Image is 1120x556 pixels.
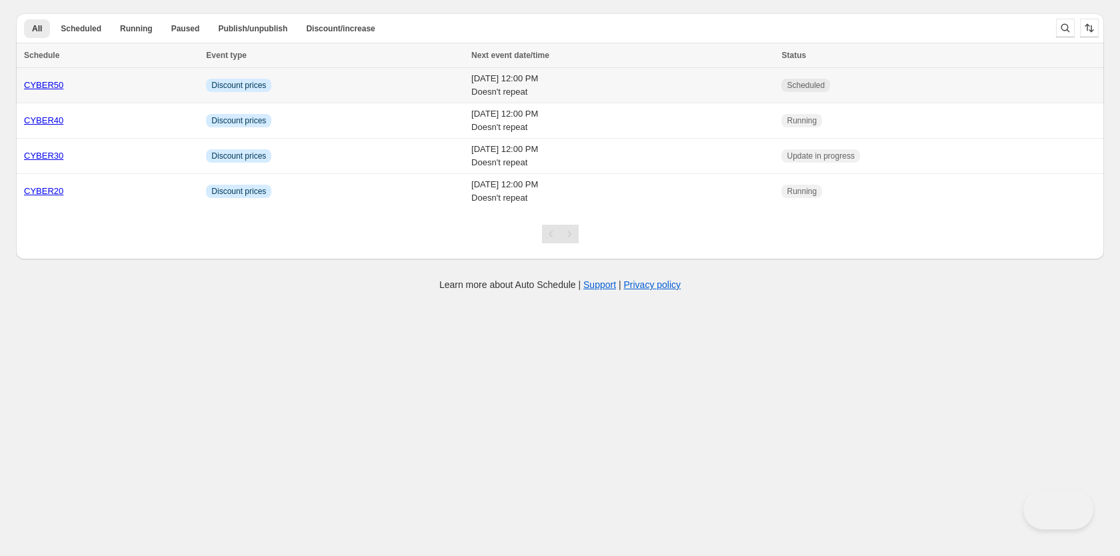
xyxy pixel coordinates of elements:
[211,186,266,197] span: Discount prices
[1056,19,1075,37] button: Search and filter results
[24,51,59,60] span: Schedule
[120,23,153,34] span: Running
[1080,19,1099,37] button: Sort the results
[467,103,777,139] td: [DATE] 12:00 PM Doesn't repeat
[624,279,681,290] a: Privacy policy
[61,23,101,34] span: Scheduled
[787,115,817,126] span: Running
[781,51,806,60] span: Status
[24,186,63,196] a: CYBER20
[583,279,616,290] a: Support
[24,80,63,90] a: CYBER50
[787,186,817,197] span: Running
[787,151,854,161] span: Update in progress
[467,139,777,174] td: [DATE] 12:00 PM Doesn't repeat
[787,80,825,91] span: Scheduled
[306,23,375,34] span: Discount/increase
[439,278,681,291] p: Learn more about Auto Schedule | |
[211,151,266,161] span: Discount prices
[1023,489,1093,529] iframe: Toggle Customer Support
[467,174,777,209] td: [DATE] 12:00 PM Doesn't repeat
[171,23,200,34] span: Paused
[24,115,63,125] a: CYBER40
[206,51,247,60] span: Event type
[211,115,266,126] span: Discount prices
[542,225,579,243] nav: Pagination
[471,51,549,60] span: Next event date/time
[211,80,266,91] span: Discount prices
[218,23,287,34] span: Publish/unpublish
[32,23,42,34] span: All
[467,68,777,103] td: [DATE] 12:00 PM Doesn't repeat
[24,151,63,161] a: CYBER30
